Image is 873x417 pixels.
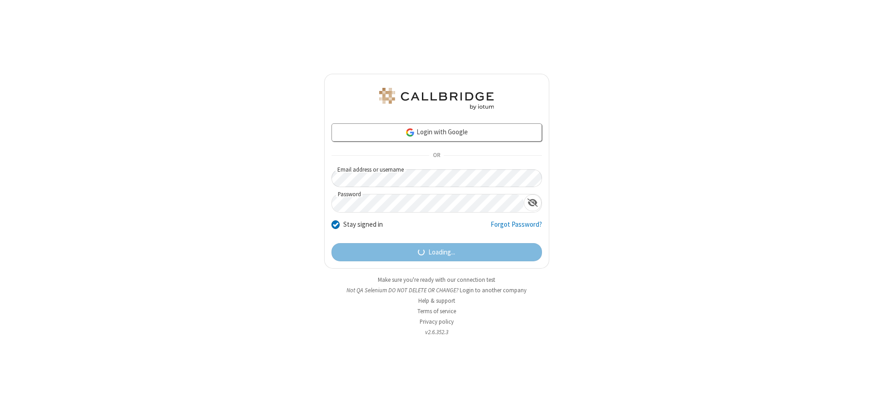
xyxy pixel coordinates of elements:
label: Stay signed in [343,219,383,230]
a: Make sure you're ready with our connection test [378,276,495,284]
button: Loading... [331,243,542,261]
img: google-icon.png [405,127,415,137]
span: Loading... [428,247,455,258]
span: OR [429,149,444,162]
div: Show password [524,194,542,211]
a: Forgot Password? [491,219,542,237]
input: Email address or username [331,169,542,187]
a: Privacy policy [420,318,454,325]
iframe: Chat [850,393,866,411]
li: Not QA Selenium DO NOT DELETE OR CHANGE? [324,286,549,295]
button: Login to another company [460,286,527,295]
input: Password [332,194,524,212]
li: v2.6.352.3 [324,328,549,336]
a: Help & support [418,297,455,305]
a: Login with Google [331,123,542,142]
img: QA Selenium DO NOT DELETE OR CHANGE [377,88,496,110]
a: Terms of service [417,307,456,315]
